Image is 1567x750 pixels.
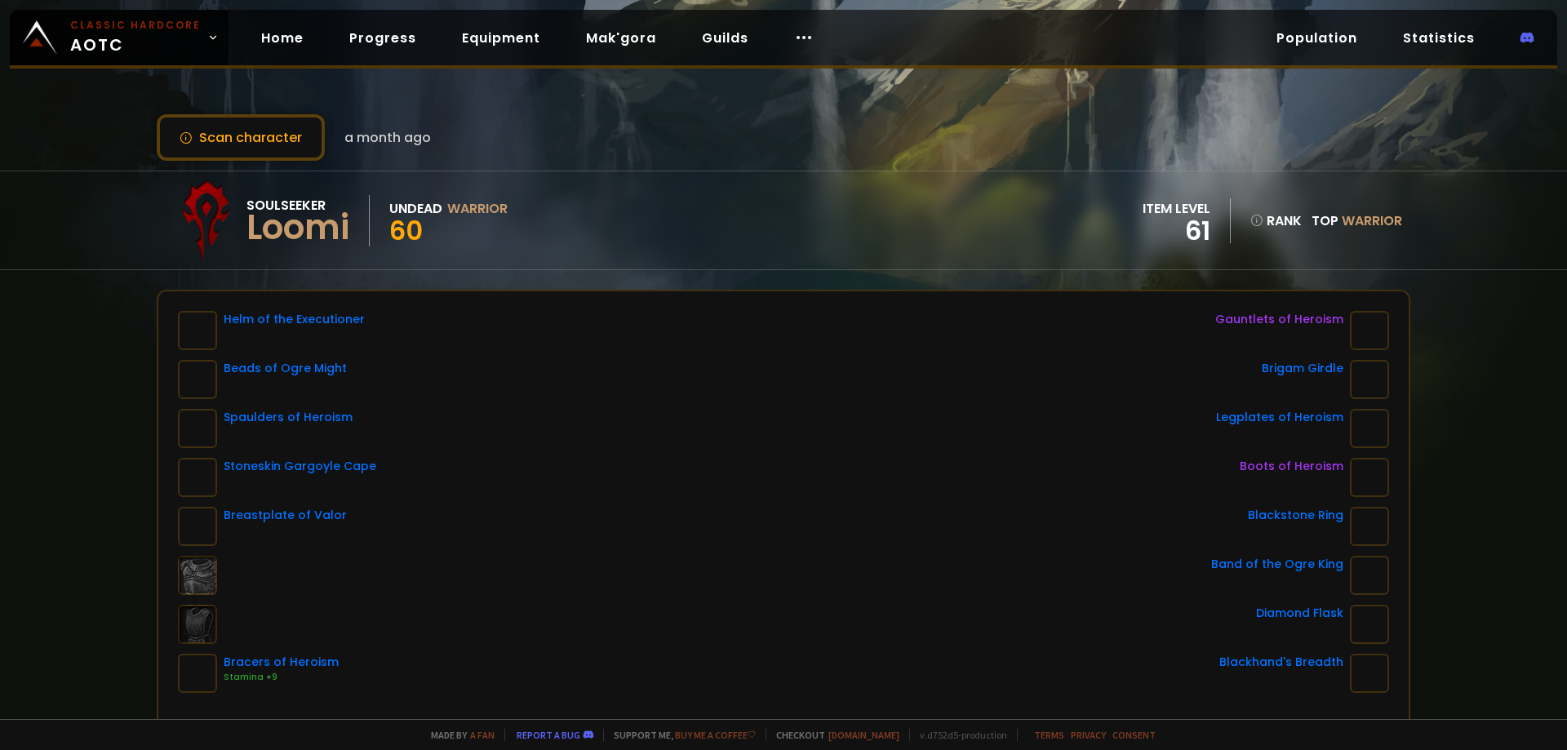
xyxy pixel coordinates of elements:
[1312,211,1402,231] div: Top
[470,729,495,741] a: a fan
[603,729,756,741] span: Support me,
[70,18,201,57] span: AOTC
[178,409,217,448] img: item-22001
[1112,729,1156,741] a: Consent
[517,729,580,741] a: Report a bug
[1256,605,1343,622] div: Diamond Flask
[573,21,669,55] a: Mak'gora
[1216,409,1343,426] div: Legplates of Heroism
[766,729,899,741] span: Checkout
[1248,507,1343,524] div: Blackstone Ring
[224,409,353,426] div: Spaulders of Heroism
[246,215,349,240] div: Loomi
[449,21,553,55] a: Equipment
[1211,556,1343,573] div: Band of the Ogre King
[1342,211,1402,230] span: Warrior
[1240,458,1343,475] div: Boots of Heroism
[157,114,325,161] button: Scan character
[675,729,756,741] a: Buy me a coffee
[828,729,899,741] a: [DOMAIN_NAME]
[224,654,339,671] div: Bracers of Heroism
[1262,360,1343,377] div: Brigam Girdle
[1219,654,1343,671] div: Blackhand's Breadth
[248,21,317,55] a: Home
[909,729,1007,741] span: v. d752d5 - production
[1350,654,1389,693] img: item-13965
[246,195,349,215] div: Soulseeker
[178,311,217,350] img: item-22411
[224,507,347,524] div: Breastplate of Valor
[1263,21,1370,55] a: Population
[10,10,229,65] a: Classic HardcoreAOTC
[70,18,201,33] small: Classic Hardcore
[1350,311,1389,350] img: item-21998
[1215,311,1343,328] div: Gauntlets of Heroism
[344,127,431,148] span: a month ago
[178,654,217,693] img: item-21996
[1350,409,1389,448] img: item-22000
[1350,556,1389,595] img: item-18522
[421,729,495,741] span: Made by
[1350,458,1389,497] img: item-21995
[224,458,376,475] div: Stoneskin Gargoyle Cape
[1390,21,1488,55] a: Statistics
[689,21,761,55] a: Guilds
[178,458,217,497] img: item-13397
[1143,219,1210,243] div: 61
[1350,360,1389,399] img: item-13142
[336,21,429,55] a: Progress
[1250,211,1302,231] div: rank
[224,671,339,684] div: Stamina +9
[224,311,365,328] div: Helm of the Executioner
[389,198,442,219] div: Undead
[1143,198,1210,219] div: item level
[389,212,423,249] span: 60
[1034,729,1064,741] a: Terms
[178,360,217,399] img: item-22150
[178,507,217,546] img: item-16730
[1350,507,1389,546] img: item-17713
[1071,729,1106,741] a: Privacy
[224,360,347,377] div: Beads of Ogre Might
[447,198,508,219] div: Warrior
[1350,605,1389,644] img: item-20130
